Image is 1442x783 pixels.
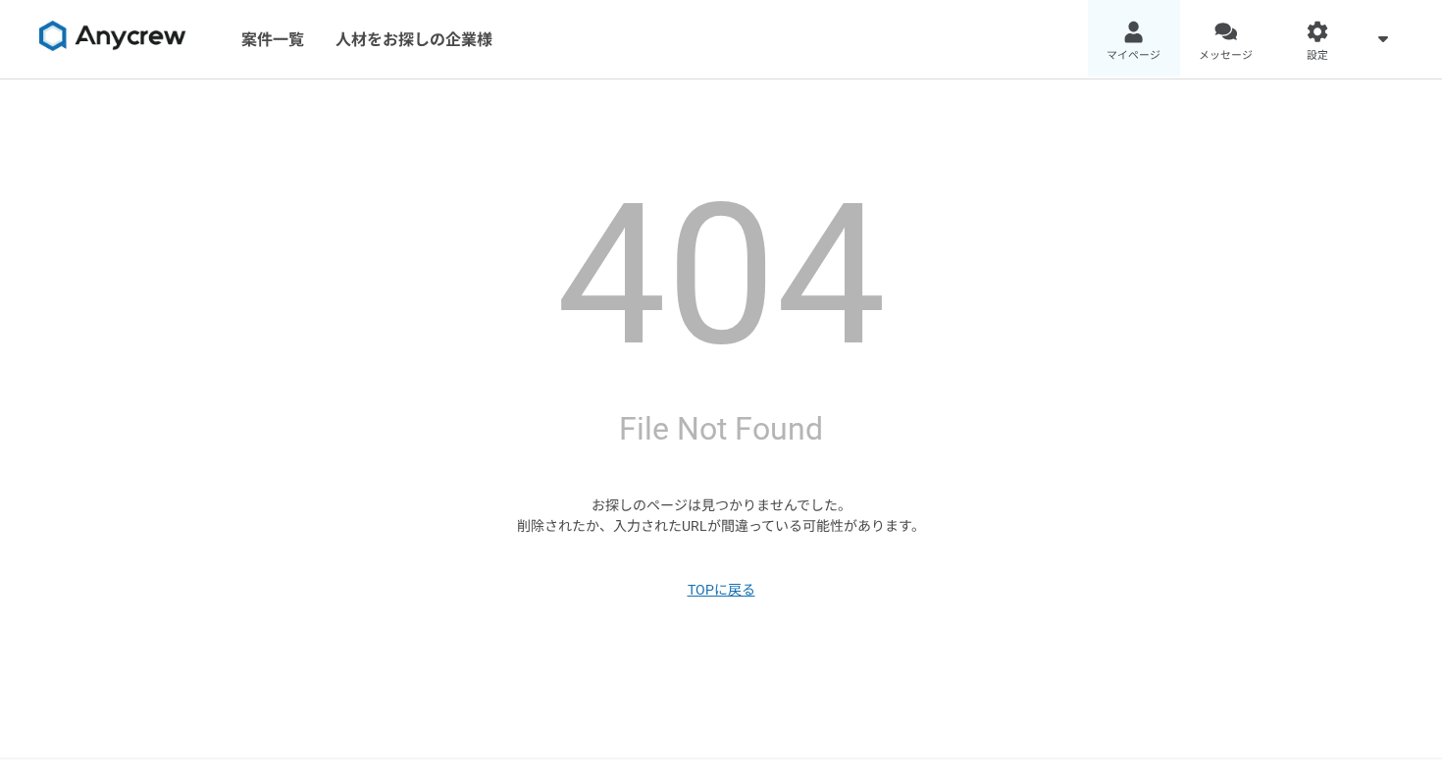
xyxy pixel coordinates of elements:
[517,496,925,537] p: お探しのページは見つかりませんでした。 削除されたか、入力されたURLが間違っている可能性があります。
[1307,48,1328,64] span: 設定
[1107,48,1160,64] span: マイページ
[688,580,755,600] a: TOPに戻る
[619,405,823,452] h2: File Not Found
[556,178,886,374] h1: 404
[39,21,186,52] img: 8DqYSo04kwAAAAASUVORK5CYII=
[1199,48,1253,64] span: メッセージ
